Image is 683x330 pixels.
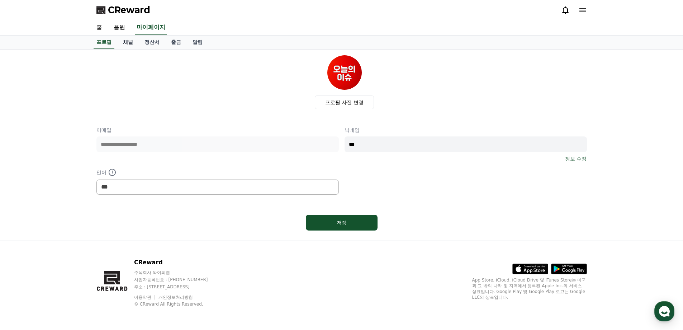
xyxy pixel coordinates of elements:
a: 음원 [108,20,131,35]
span: 설정 [111,238,119,244]
img: profile_image [327,55,362,90]
a: 홈 [2,228,47,246]
p: 이메일 [96,126,339,134]
p: App Store, iCloud, iCloud Drive 및 iTunes Store는 미국과 그 밖의 나라 및 지역에서 등록된 Apple Inc.의 서비스 상표입니다. Goo... [472,277,587,300]
a: 정보 수정 [565,155,587,162]
p: 주소 : [STREET_ADDRESS] [134,284,222,290]
a: 이용약관 [134,295,157,300]
a: 출금 [165,36,187,49]
p: 주식회사 와이피랩 [134,270,222,275]
a: 마이페이지 [135,20,167,35]
a: 알림 [187,36,208,49]
a: 설정 [93,228,138,246]
p: 언어 [96,168,339,177]
span: 홈 [23,238,27,244]
span: 대화 [66,239,74,245]
p: CReward [134,258,222,267]
a: 대화 [47,228,93,246]
a: 개인정보처리방침 [158,295,193,300]
a: CReward [96,4,150,16]
p: 사업자등록번호 : [PHONE_NUMBER] [134,277,222,283]
a: 정산서 [139,36,165,49]
span: CReward [108,4,150,16]
p: © CReward All Rights Reserved. [134,301,222,307]
button: 저장 [306,215,378,231]
label: 프로필 사진 변경 [315,96,374,109]
p: 닉네임 [345,126,587,134]
a: 채널 [117,36,139,49]
div: 저장 [320,219,363,226]
a: 홈 [91,20,108,35]
a: 프로필 [94,36,114,49]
